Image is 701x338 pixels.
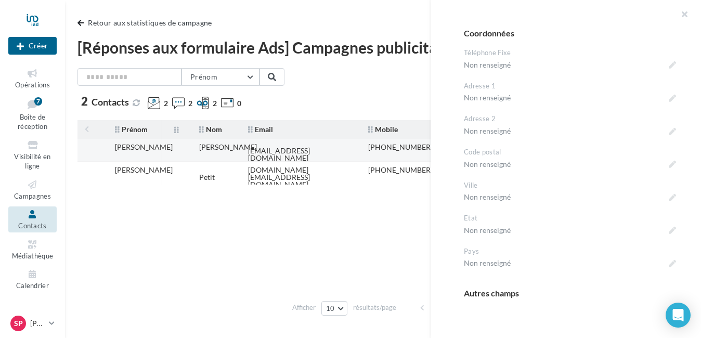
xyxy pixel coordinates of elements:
span: Opérations [15,81,50,89]
span: Prénom [115,125,148,134]
div: Téléphone Fixe [464,48,676,58]
div: Petit [199,174,215,181]
span: 0 [237,98,241,109]
div: Adresse 2 [464,114,676,124]
span: Campagnes [14,192,51,200]
button: Retour aux statistiques de campagne [77,17,216,29]
span: Médiathèque [12,252,54,260]
span: [Réponses aux formulaire Ads] Campagnes publicitaires - Estimation & Développement d'équipe [77,37,493,57]
span: Non renseigné [464,223,676,238]
a: Campagnes [8,177,57,202]
div: [PHONE_NUMBER] [368,144,433,151]
span: Boîte de réception [18,113,47,131]
span: 2 [213,98,217,109]
div: Coordonnées [464,28,676,40]
a: Contacts [8,206,57,232]
div: [EMAIL_ADDRESS][DOMAIN_NAME] [248,147,352,162]
span: Non renseigné [464,90,676,105]
span: Contacts [92,96,129,108]
button: Prénom [181,68,259,86]
span: 10 [326,304,335,313]
span: Contacts [18,222,47,230]
span: Afficher [292,303,316,313]
a: Médiathèque [8,237,57,262]
span: Non renseigné [464,190,676,204]
span: Prénom [190,72,217,81]
div: [PERSON_NAME] [115,144,173,151]
div: 7 [34,97,42,106]
div: [DOMAIN_NAME][EMAIL_ADDRESS][DOMAIN_NAME] [248,166,352,188]
div: Adresse 1 [464,81,676,91]
div: Pays [464,246,676,256]
span: Sp [14,318,23,329]
button: Créer [8,37,57,55]
div: Etat [464,213,676,223]
a: Boîte de réception7 [8,95,57,133]
a: Visibilité en ligne [8,137,57,173]
span: Non renseigné [464,58,676,72]
div: Autres champs [464,288,676,300]
a: Calendrier [8,266,57,292]
div: [PHONE_NUMBER] [368,166,433,174]
span: Mobile [368,125,398,134]
div: Open Intercom Messenger [666,303,691,328]
span: Non renseigné [464,256,676,270]
span: Non renseigné [464,157,676,172]
div: Nouvelle campagne [8,37,57,55]
span: 2 [164,98,168,109]
span: 2 [188,98,192,109]
div: [PERSON_NAME] [115,166,173,174]
span: Non renseigné [464,124,676,138]
div: Code postal [464,147,676,157]
p: [PERSON_NAME] [30,318,45,329]
span: Nom [199,125,222,134]
a: Sp [PERSON_NAME] [8,314,57,333]
div: [PERSON_NAME] [199,144,257,151]
span: Calendrier [16,281,49,290]
a: Opérations [8,66,57,91]
button: 10 [321,301,348,316]
span: 2 [81,96,88,107]
span: Email [248,125,273,134]
span: résultats/page [353,303,396,313]
div: Ville [464,180,676,190]
span: Visibilité en ligne [14,152,50,171]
